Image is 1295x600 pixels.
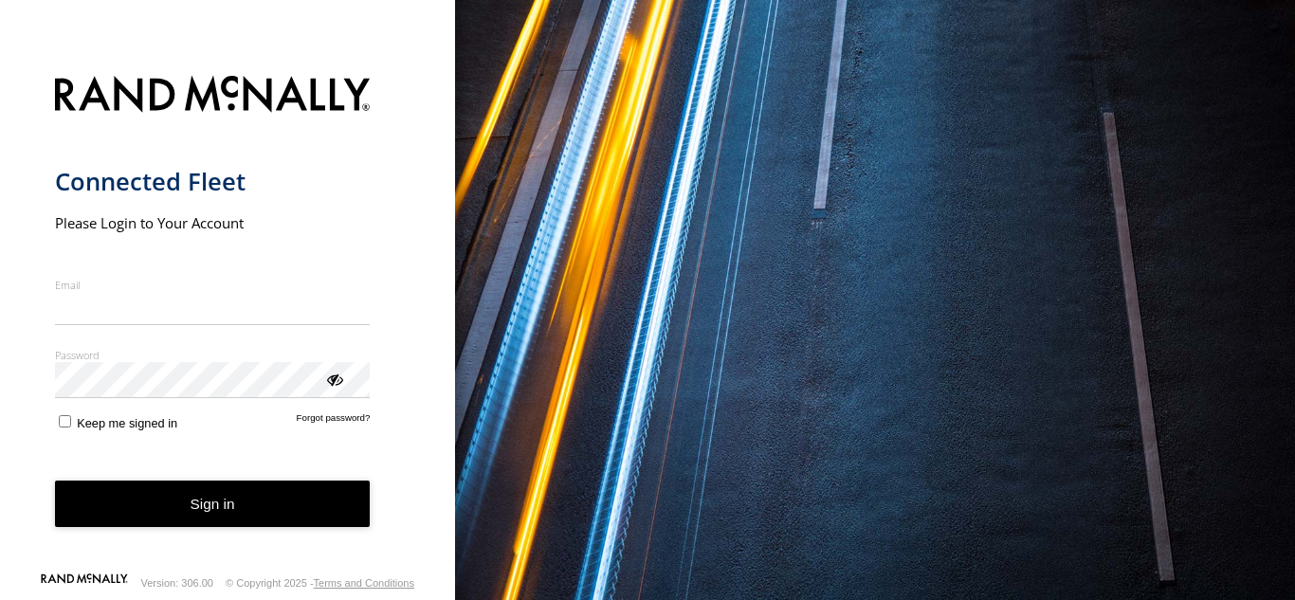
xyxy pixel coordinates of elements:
form: main [55,64,401,572]
h1: Connected Fleet [55,166,371,197]
div: ViewPassword [324,369,343,388]
label: Email [55,278,371,292]
span: Keep me signed in [77,416,177,430]
a: Terms and Conditions [314,577,414,589]
h2: Please Login to Your Account [55,213,371,232]
button: Sign in [55,481,371,527]
div: Version: 306.00 [141,577,213,589]
div: © Copyright 2025 - [226,577,414,589]
a: Visit our Website [41,573,128,592]
input: Keep me signed in [59,415,71,427]
img: Rand McNally [55,72,371,120]
label: Password [55,348,371,362]
a: Forgot password? [297,412,371,430]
